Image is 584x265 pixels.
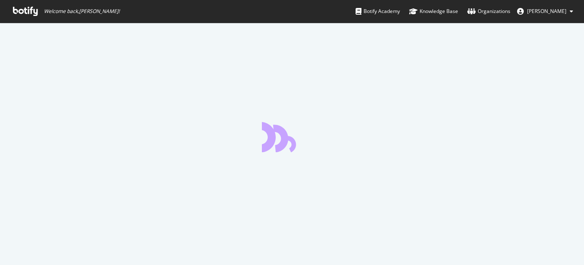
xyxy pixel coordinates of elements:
[262,122,322,152] div: animation
[527,8,566,15] span: Kristiina Halme
[44,8,120,15] span: Welcome back, [PERSON_NAME] !
[467,7,510,16] div: Organizations
[409,7,458,16] div: Knowledge Base
[356,7,400,16] div: Botify Academy
[510,5,580,18] button: [PERSON_NAME]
